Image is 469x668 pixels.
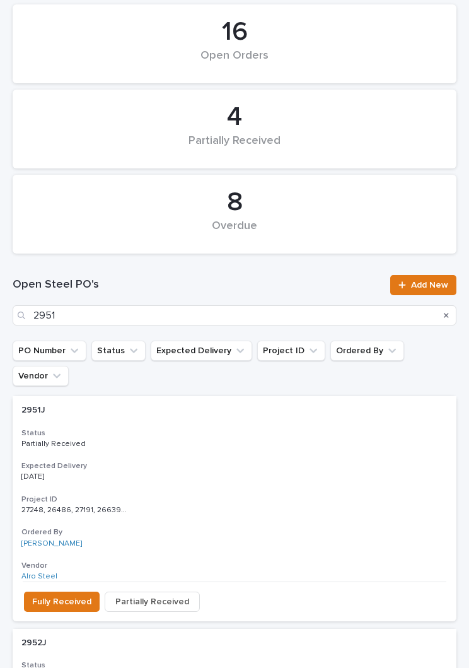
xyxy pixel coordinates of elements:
[34,134,435,161] div: Partially Received
[257,341,325,361] button: Project ID
[21,440,127,448] p: Partially Received
[21,428,448,438] h3: Status
[21,561,448,571] h3: Vendor
[13,305,456,325] input: Search
[34,220,435,246] div: Overdue
[105,592,200,612] button: Partially Received
[91,341,146,361] button: Status
[13,366,69,386] button: Vendor
[21,635,49,648] p: 2952J
[21,527,448,537] h3: Ordered By
[151,341,252,361] button: Expected Delivery
[13,396,456,621] a: 2951J2951J StatusPartially ReceivedExpected Delivery[DATE]Project ID27248, 26486, 27191, 26639, 2...
[34,16,435,48] div: 16
[32,594,91,609] span: Fully Received
[390,275,456,295] a: Add New
[34,49,435,76] div: Open Orders
[21,495,448,505] h3: Project ID
[13,341,86,361] button: PO Number
[34,102,435,133] div: 4
[21,461,448,471] h3: Expected Delivery
[24,592,100,612] button: Fully Received
[411,281,448,290] span: Add New
[21,472,127,481] p: [DATE]
[21,402,48,416] p: 2951J
[21,572,57,581] a: Alro Steel
[330,341,404,361] button: Ordered By
[21,539,82,548] a: [PERSON_NAME]
[115,594,189,609] span: Partially Received
[13,278,383,293] h1: Open Steel PO's
[21,503,129,515] p: 27248, 26486, 27191, 26639, 27183
[34,187,435,218] div: 8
